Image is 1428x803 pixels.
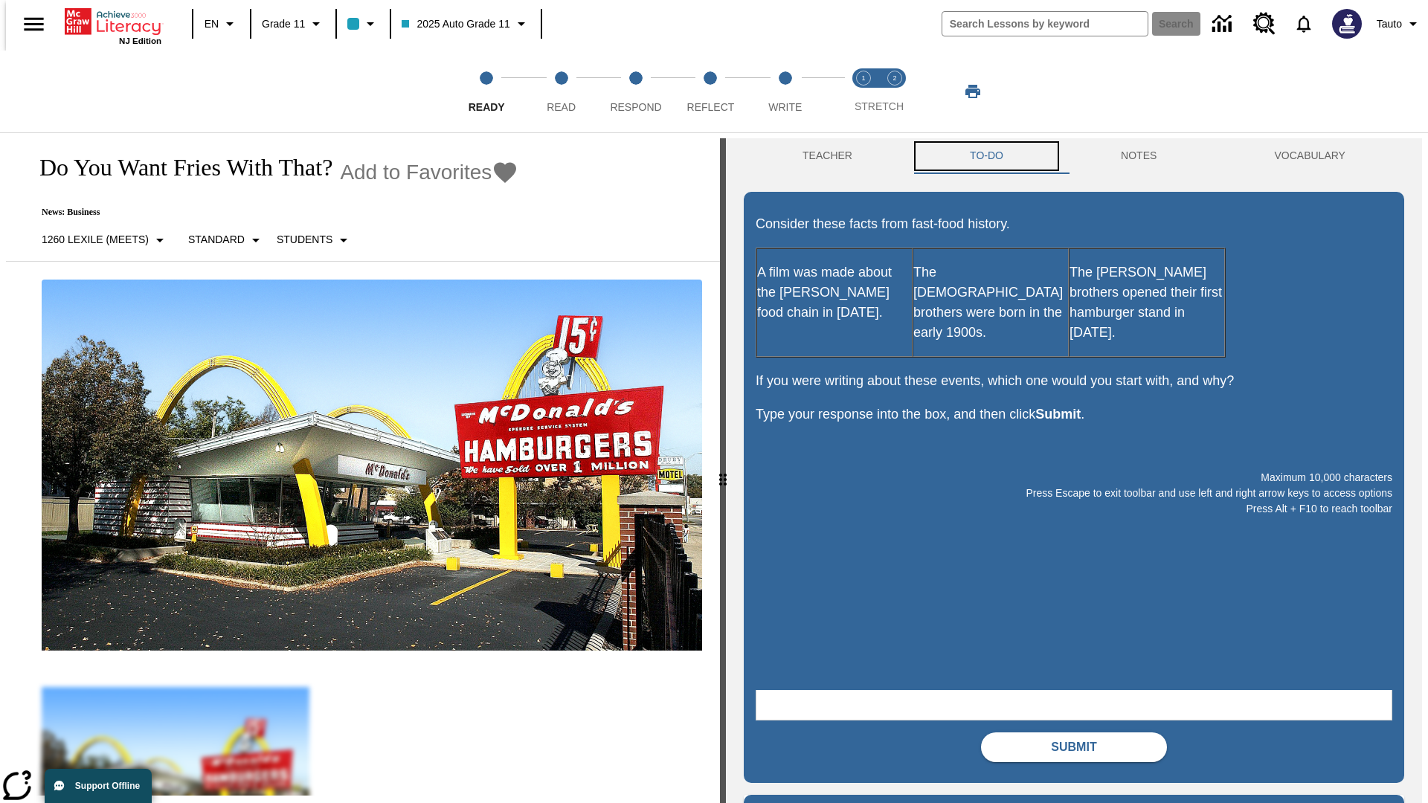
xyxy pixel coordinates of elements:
[402,16,509,32] span: 2025 Auto Grade 11
[65,5,161,45] div: Home
[756,501,1392,517] p: Press Alt + F10 to reach toolbar
[277,232,332,248] p: Students
[720,138,726,803] div: Press Enter or Spacebar and then press right and left arrow keys to move the slider
[256,10,331,37] button: Grade: Grade 11, Select a grade
[855,100,904,112] span: STRETCH
[687,101,735,113] span: Reflect
[942,12,1148,36] input: search field
[1070,262,1224,343] p: The [PERSON_NAME] brothers opened their first hamburger stand in [DATE].
[757,262,912,323] p: A film was made about the [PERSON_NAME] food chain in [DATE].
[42,232,149,248] p: 1260 Lexile (Meets)
[768,101,802,113] span: Write
[469,101,505,113] span: Ready
[340,159,518,185] button: Add to Favorites - Do You Want Fries With That?
[1203,4,1244,45] a: Data Center
[1377,16,1402,32] span: Tauto
[756,470,1392,486] p: Maximum 10,000 characters
[36,227,175,254] button: Select Lexile, 1260 Lexile (Meets)
[667,51,753,132] button: Reflect step 4 of 5
[1323,4,1371,43] button: Select a new avatar
[744,138,1404,174] div: Instructional Panel Tabs
[182,227,271,254] button: Scaffolds, Standard
[949,78,997,105] button: Print
[518,51,604,132] button: Read step 2 of 5
[1284,4,1323,43] a: Notifications
[756,371,1392,391] p: If you were writing about these events, which one would you start with, and why?
[1215,138,1404,174] button: VOCABULARY
[610,101,661,113] span: Respond
[198,10,245,37] button: Language: EN, Select a language
[119,36,161,45] span: NJ Edition
[744,138,911,174] button: Teacher
[42,280,702,651] img: One of the first McDonald's stores, with the iconic red sign and golden arches.
[756,486,1392,501] p: Press Escape to exit toolbar and use left and right arrow keys to access options
[742,51,829,132] button: Write step 5 of 5
[443,51,530,132] button: Ready step 1 of 5
[1371,10,1428,37] button: Profile/Settings
[911,138,1062,174] button: TO-DO
[24,207,518,218] p: News: Business
[341,10,385,37] button: Class color is light blue. Change class color
[842,51,885,132] button: Stretch Read step 1 of 2
[24,154,332,181] h1: Do You Want Fries With That?
[396,10,535,37] button: Class: 2025 Auto Grade 11, Select your class
[45,769,152,803] button: Support Offline
[188,232,245,248] p: Standard
[913,262,1068,343] p: The [DEMOGRAPHIC_DATA] brothers were born in the early 1900s.
[756,214,1392,234] p: Consider these facts from fast-food history.
[861,74,865,82] text: 1
[75,781,140,791] span: Support Offline
[12,2,56,46] button: Open side menu
[981,732,1167,762] button: Submit
[6,12,217,25] body: Maximum 10,000 characters Press Escape to exit toolbar and use left and right arrow keys to acces...
[262,16,305,32] span: Grade 11
[892,74,896,82] text: 2
[340,161,492,184] span: Add to Favorites
[205,16,219,32] span: EN
[1062,138,1215,174] button: NOTES
[6,138,720,796] div: reading
[271,227,358,254] button: Select Student
[593,51,679,132] button: Respond step 3 of 5
[873,51,916,132] button: Stretch Respond step 2 of 2
[1332,9,1362,39] img: Avatar
[547,101,576,113] span: Read
[1244,4,1284,44] a: Resource Center, Will open in new tab
[726,138,1422,803] div: activity
[1035,407,1081,422] strong: Submit
[756,404,1392,425] p: Type your response into the box, and then click .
